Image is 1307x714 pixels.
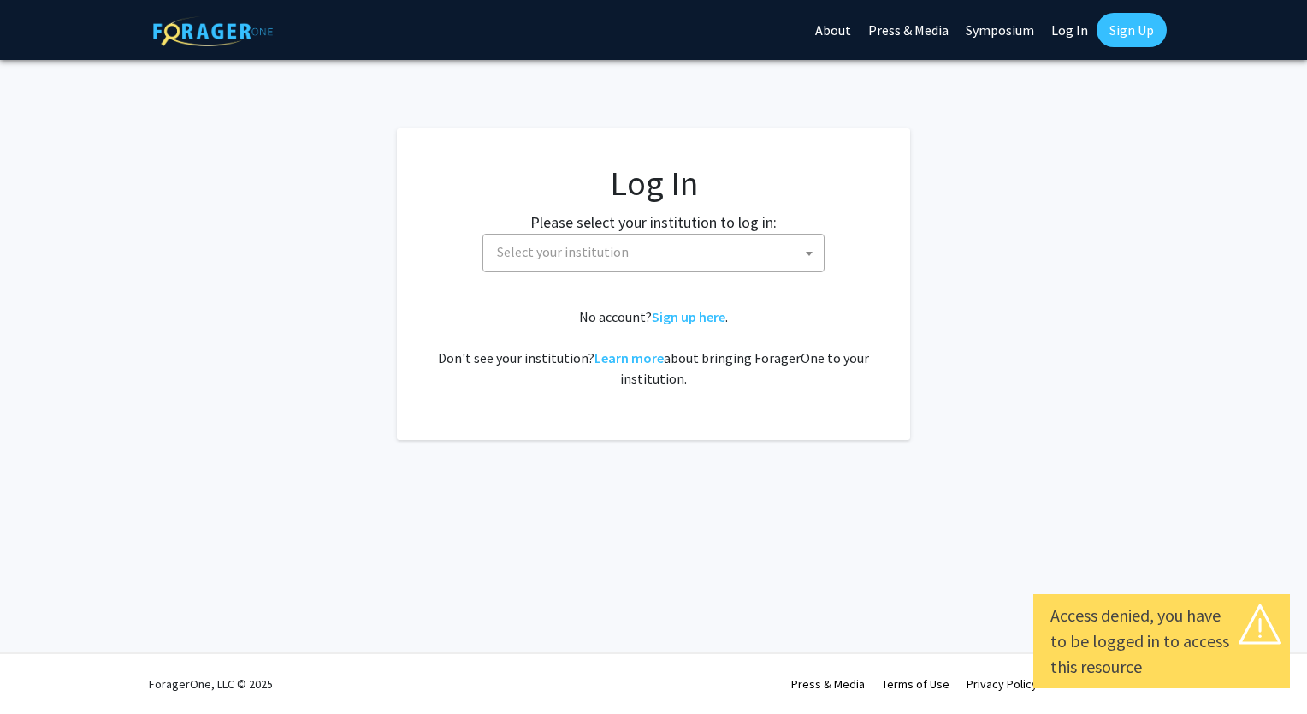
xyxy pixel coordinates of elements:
a: Sign Up [1097,13,1167,47]
span: Select your institution [497,243,629,260]
h1: Log In [431,163,876,204]
img: ForagerOne Logo [153,16,273,46]
a: Press & Media [791,676,865,692]
a: Privacy Policy [967,676,1038,692]
a: Learn more about bringing ForagerOne to your institution [594,349,664,366]
span: Select your institution [490,235,824,270]
label: Please select your institution to log in: [530,211,777,234]
div: No account? . Don't see your institution? about bringing ForagerOne to your institution. [431,306,876,389]
span: Select your institution [482,234,825,272]
div: Access denied, you have to be logged in to access this resource [1050,603,1273,680]
a: Terms of Use [882,676,949,692]
div: ForagerOne, LLC © 2025 [149,654,273,714]
a: Sign up here [652,308,725,325]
